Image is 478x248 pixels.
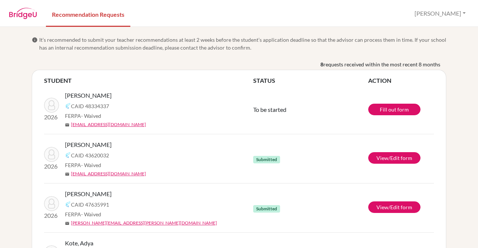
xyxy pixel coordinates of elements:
span: info [32,37,38,43]
a: [PERSON_NAME][EMAIL_ADDRESS][PERSON_NAME][DOMAIN_NAME] [71,220,217,226]
a: View/Edit form [368,201,420,213]
span: [PERSON_NAME] [65,189,112,198]
span: - Waived [81,113,101,119]
span: To be started [253,106,286,113]
a: Recommendation Requests [46,1,130,27]
p: 2026 [44,162,59,171]
img: BridgeU logo [9,8,37,19]
img: Anand, Varun [44,147,59,162]
span: requests received within the most recent 8 months [323,60,440,68]
span: FERPA [65,161,101,169]
span: [PERSON_NAME] [65,140,112,149]
span: - Waived [81,211,101,217]
a: Fill out form [368,104,420,115]
p: 2026 [44,113,59,122]
a: [EMAIL_ADDRESS][DOMAIN_NAME] [71,170,146,177]
th: ACTION [368,76,434,85]
span: CAID 43620032 [71,151,109,159]
span: CAID 48334337 [71,102,109,110]
b: 8 [320,60,323,68]
p: 2026 [44,211,59,220]
span: - Waived [81,162,101,168]
a: View/Edit form [368,152,420,164]
span: [PERSON_NAME] [65,91,112,100]
span: FERPA [65,112,101,120]
img: Kavatkar, Kshipra [44,196,59,211]
img: Common App logo [65,103,71,109]
span: FERPA [65,210,101,218]
span: mail [65,221,69,226]
span: Submitted [253,205,280,213]
span: It’s recommended to submit your teacher recommendations at least 2 weeks before the student’s app... [39,36,446,51]
img: Common App logo [65,152,71,158]
img: Prasad, Sheetal [44,98,59,113]
button: [PERSON_NAME] [411,6,469,21]
a: [EMAIL_ADDRESS][DOMAIN_NAME] [71,121,146,128]
img: Common App logo [65,201,71,207]
th: STUDENT [44,76,253,85]
span: Submitted [253,156,280,163]
span: Kote, Adya [65,239,93,248]
span: mail [65,123,69,127]
th: STATUS [253,76,368,85]
span: CAID 47635991 [71,201,109,208]
span: mail [65,172,69,176]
